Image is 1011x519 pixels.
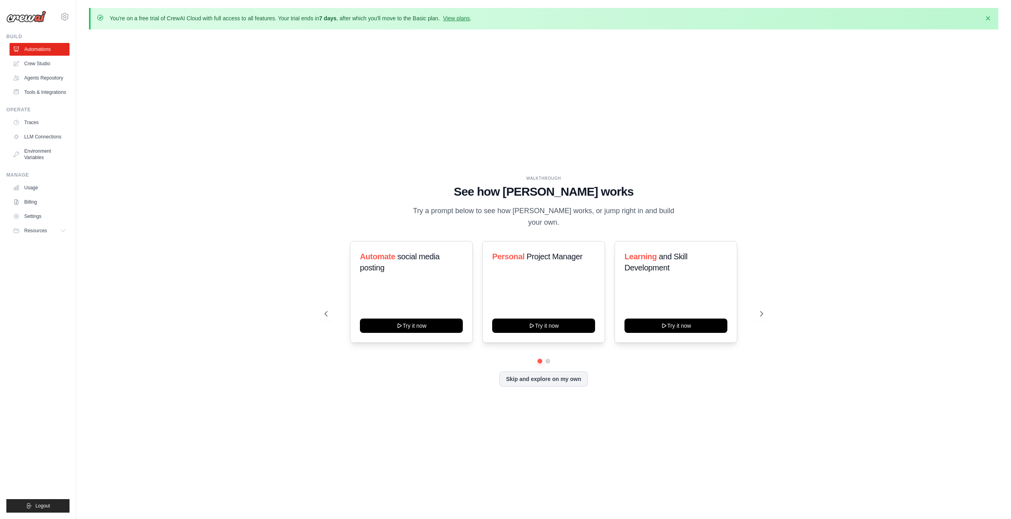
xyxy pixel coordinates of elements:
[24,227,47,234] span: Resources
[360,252,440,272] span: social media posting
[492,252,524,261] span: Personal
[10,116,70,129] a: Traces
[10,224,70,237] button: Resources
[410,205,677,229] p: Try a prompt below to see how [PERSON_NAME] works, or jump right in and build your own.
[360,319,463,333] button: Try it now
[325,185,763,199] h1: See how [PERSON_NAME] works
[443,15,470,21] a: View plans
[10,130,70,143] a: LLM Connections
[624,252,657,261] span: Learning
[10,210,70,223] a: Settings
[6,499,70,513] button: Logout
[6,33,70,40] div: Build
[360,252,395,261] span: Automate
[6,11,46,23] img: Logo
[10,43,70,56] a: Automations
[526,252,582,261] span: Project Manager
[325,175,763,181] div: WALKTHROUGH
[624,319,727,333] button: Try it now
[6,107,70,113] div: Operate
[10,145,70,164] a: Environment Variables
[492,319,595,333] button: Try it now
[10,57,70,70] a: Crew Studio
[319,15,336,21] strong: 7 days
[6,172,70,178] div: Manage
[110,14,472,22] p: You're on a free trial of CrewAI Cloud with full access to all features. Your trial ends in , aft...
[10,196,70,208] a: Billing
[35,503,50,509] span: Logout
[10,86,70,99] a: Tools & Integrations
[499,371,588,387] button: Skip and explore on my own
[10,72,70,84] a: Agents Repository
[10,181,70,194] a: Usage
